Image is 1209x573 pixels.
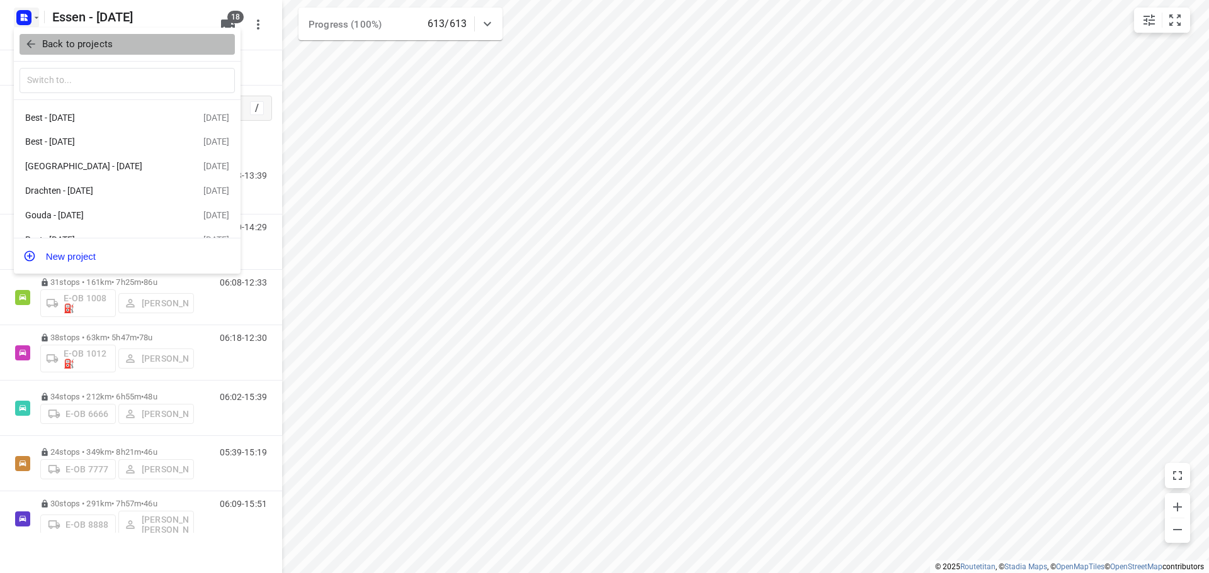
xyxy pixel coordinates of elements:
[14,154,241,179] div: [GEOGRAPHIC_DATA] - [DATE][DATE]
[20,68,235,94] input: Switch to...
[25,113,170,123] div: Best - [DATE]
[20,34,235,55] button: Back to projects
[25,161,170,171] div: [GEOGRAPHIC_DATA] - [DATE]
[14,105,241,130] div: Best - [DATE][DATE]
[25,210,170,220] div: Gouda - [DATE]
[25,136,170,147] div: Best - [DATE]
[25,235,170,245] div: Best - [DATE]
[14,228,241,252] div: Best - [DATE][DATE]
[203,161,229,171] div: [DATE]
[203,210,229,220] div: [DATE]
[14,203,241,228] div: Gouda - [DATE][DATE]
[203,136,229,147] div: [DATE]
[25,186,170,196] div: Drachten - [DATE]
[42,37,113,52] p: Back to projects
[14,130,241,154] div: Best - [DATE][DATE]
[203,186,229,196] div: [DATE]
[203,113,229,123] div: [DATE]
[14,243,241,269] button: New project
[14,179,241,203] div: Drachten - [DATE][DATE]
[203,235,229,245] div: [DATE]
